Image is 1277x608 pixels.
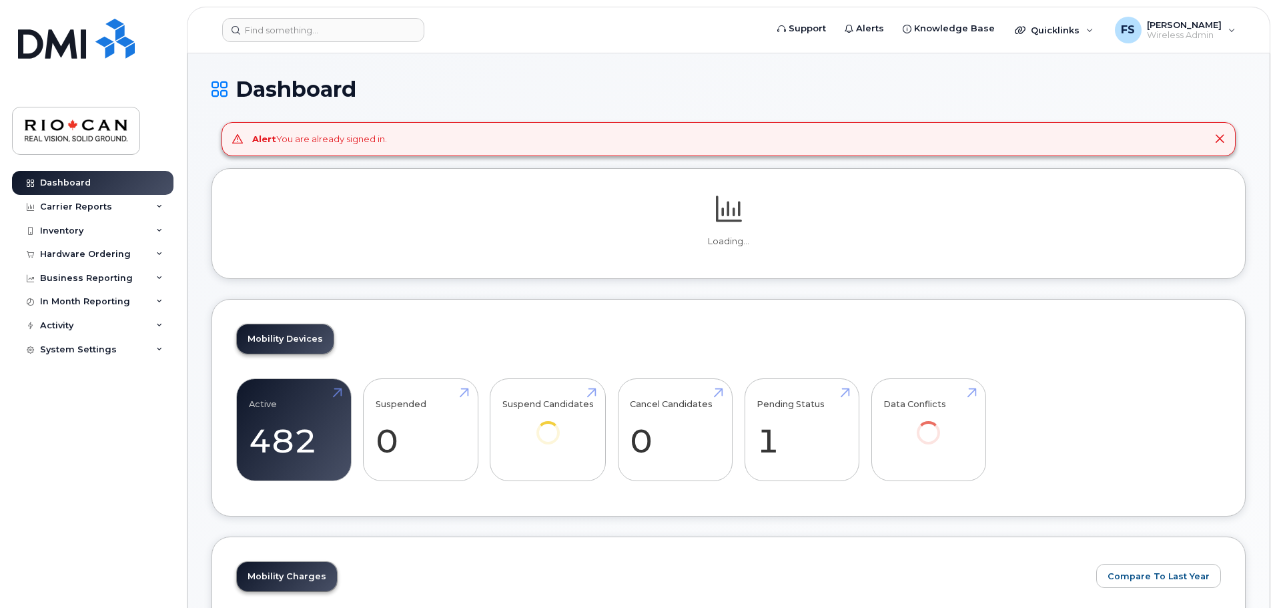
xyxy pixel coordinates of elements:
[1108,570,1210,583] span: Compare To Last Year
[376,386,466,474] a: Suspended 0
[236,236,1221,248] p: Loading...
[211,77,1246,101] h1: Dashboard
[502,386,594,463] a: Suspend Candidates
[249,386,339,474] a: Active 482
[630,386,720,474] a: Cancel Candidates 0
[252,133,387,145] div: You are already signed in.
[237,562,337,591] a: Mobility Charges
[757,386,847,474] a: Pending Status 1
[252,133,276,144] strong: Alert
[1096,564,1221,588] button: Compare To Last Year
[237,324,334,354] a: Mobility Devices
[883,386,973,463] a: Data Conflicts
